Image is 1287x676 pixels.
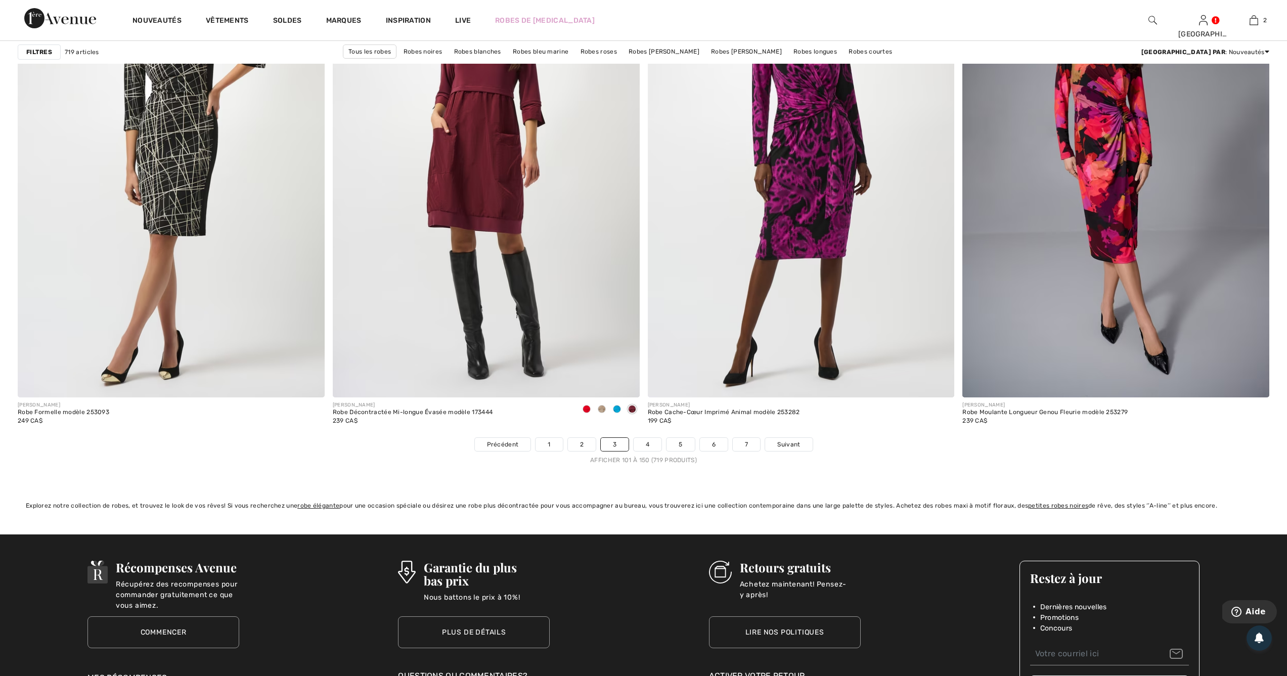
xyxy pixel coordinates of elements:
a: Robes blanches [449,45,506,58]
strong: [GEOGRAPHIC_DATA] par [1141,49,1225,56]
a: Live [455,15,471,26]
a: 1 [536,438,562,451]
div: Merlot [625,401,640,418]
div: Robe Décontractée Mi-longue Évasée modèle 173444 [333,409,493,416]
a: 7 [733,438,760,451]
div: Robe Moulante Longueur Genou Fleurie modèle 253279 [962,409,1128,416]
a: 6 [700,438,728,451]
strong: Filtres [26,48,52,57]
a: Vêtements [206,16,249,27]
div: [PERSON_NAME] [962,401,1128,409]
span: Promotions [1040,612,1079,623]
h3: Restez à jour [1030,571,1189,584]
span: Inspiration [386,16,431,27]
div: [GEOGRAPHIC_DATA] [1178,29,1228,39]
a: Robes roses [575,45,622,58]
a: Robes de [MEDICAL_DATA] [495,15,595,26]
span: 2 [1263,16,1267,25]
a: Suivant [765,438,812,451]
img: Mes infos [1199,14,1208,26]
div: Pacific blue [609,401,625,418]
h3: Récompenses Avenue [116,561,239,574]
div: [PERSON_NAME] [333,401,493,409]
h3: Garantie du plus bas prix [424,561,550,587]
img: Récompenses Avenue [87,561,108,583]
span: 199 CA$ [648,417,672,424]
h3: Retours gratuits [740,561,861,574]
a: 4 [634,438,661,451]
a: Robes noires [398,45,448,58]
span: 719 articles [65,48,99,57]
div: [PERSON_NAME] [648,401,800,409]
span: 249 CA$ [18,417,42,424]
p: Achetez maintenant! Pensez-y après! [740,579,861,599]
a: 3 [601,438,629,451]
a: Nouveautés [132,16,182,27]
a: petites robes noires [1028,502,1088,509]
a: Marques [326,16,362,27]
img: Retours gratuits [709,561,732,583]
div: Explorez notre collection de robes, et trouvez le look de vos rêves! Si vous recherchez une pour ... [26,501,1261,510]
div: [PERSON_NAME] [18,401,109,409]
div: Robe Cache-Cœur Imprimé Animal modèle 253282 [648,409,800,416]
input: Votre courriel ici [1030,643,1189,665]
span: Dernières nouvelles [1040,602,1107,612]
img: 1ère Avenue [24,8,96,28]
a: 2 [568,438,596,451]
a: Soldes [273,16,302,27]
span: 239 CA$ [333,417,358,424]
p: Nous battons le prix à 10%! [424,592,550,612]
a: 2 [1229,14,1278,26]
a: robe élégante [297,502,339,509]
span: Concours [1040,623,1072,634]
a: Lire nos politiques [709,616,861,648]
nav: Page navigation [18,437,1269,465]
a: Tous les robes [343,44,396,59]
div: Java [594,401,609,418]
a: Robes [PERSON_NAME] [624,45,704,58]
a: Se connecter [1199,15,1208,25]
a: Plus de détails [398,616,550,648]
a: Commencer [87,616,239,648]
a: Robes [PERSON_NAME] [706,45,787,58]
a: Robes courtes [844,45,897,58]
span: Suivant [777,440,800,449]
a: Précédent [475,438,531,451]
div: : Nouveautés [1141,48,1269,57]
iframe: Ouvre un widget dans lequel vous pouvez trouver plus d’informations [1222,600,1277,625]
img: Garantie du plus bas prix [398,561,415,583]
p: Récupérez des recompenses pour commander gratuitement ce que vous aimez. [116,579,239,599]
img: Mon panier [1250,14,1258,26]
div: Lipstick Red 173 [579,401,594,418]
span: 239 CA$ [962,417,987,424]
div: Afficher 101 à 150 (719 produits) [18,456,1269,465]
div: Robe Formelle modèle 253093 [18,409,109,416]
img: recherche [1148,14,1157,26]
a: Robes bleu marine [508,45,573,58]
a: 5 [667,438,694,451]
a: Robes longues [788,45,842,58]
span: Précédent [487,440,519,449]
